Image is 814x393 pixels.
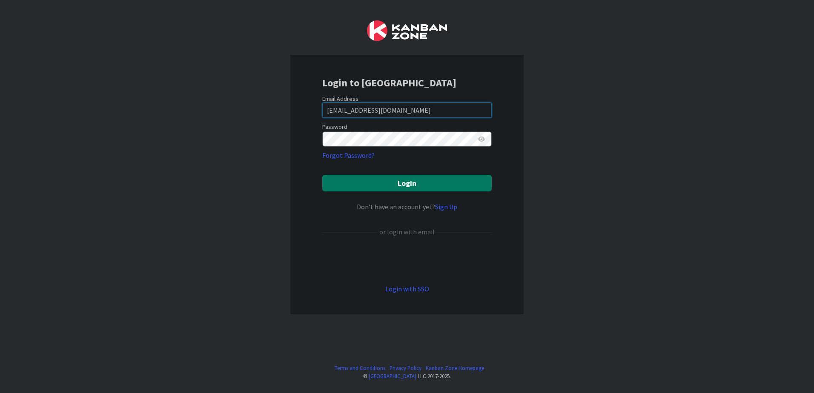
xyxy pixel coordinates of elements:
[322,202,492,212] div: Don’t have an account yet?
[330,372,484,380] div: © LLC 2017- 2025 .
[377,227,437,237] div: or login with email
[335,364,385,372] a: Terms and Conditions
[435,202,457,211] a: Sign Up
[322,150,375,160] a: Forgot Password?
[369,373,416,379] a: [GEOGRAPHIC_DATA]
[322,175,492,191] button: Login
[322,76,456,89] b: Login to [GEOGRAPHIC_DATA]
[367,20,447,41] img: Kanban Zone
[385,285,429,293] a: Login with SSO
[322,95,358,103] label: Email Address
[426,364,484,372] a: Kanban Zone Homepage
[390,364,421,372] a: Privacy Policy
[318,251,496,270] iframe: Sign in with Google Button
[322,122,347,131] label: Password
